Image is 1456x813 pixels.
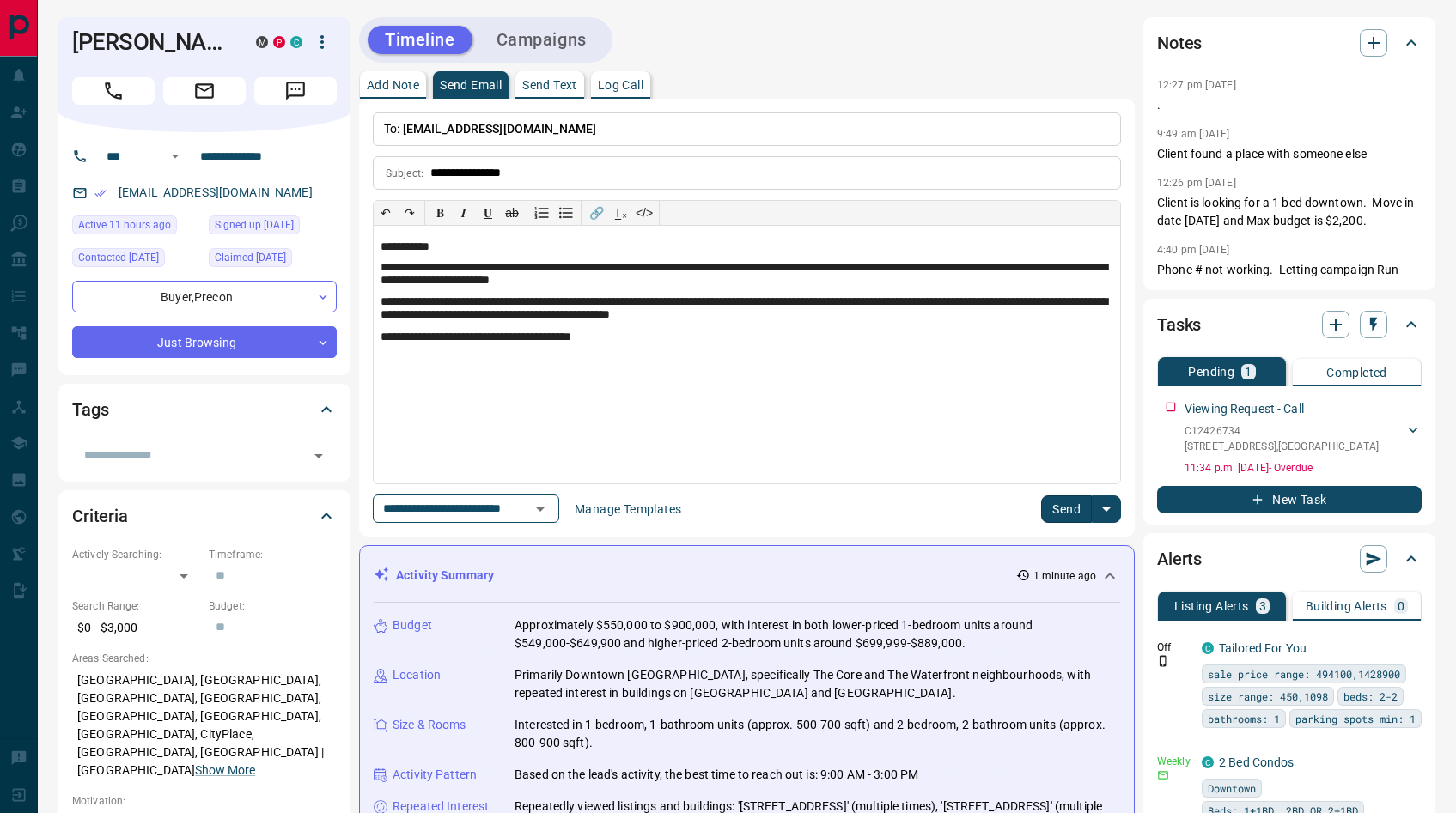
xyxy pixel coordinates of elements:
p: [STREET_ADDRESS] , [GEOGRAPHIC_DATA] [1185,439,1379,454]
p: Timeframe: [209,547,337,562]
p: Areas Searched: [72,651,337,666]
h2: Tags [72,396,108,423]
button: 𝐔 [476,201,500,225]
p: Listing Alerts [1174,600,1249,612]
span: Active 11 hours ago [78,216,171,234]
p: 1 minute ago [1033,568,1096,584]
div: Notes [1157,22,1422,64]
p: Motivation: [72,793,337,809]
p: 0 [1398,600,1404,612]
div: split button [1041,495,1121,523]
svg: Email Verified [94,187,107,199]
a: 2 Bed Condos [1219,755,1295,769]
p: 3 [1259,600,1266,612]
button: 🔗 [584,201,608,225]
p: Client found a place with someone else [1157,145,1422,163]
p: 12:26 pm [DATE] [1157,177,1236,189]
p: C12426734 [1185,423,1379,439]
p: Budget [393,616,432,634]
p: Activity Pattern [393,766,477,784]
p: Building Alerts [1306,600,1387,612]
div: mrloft.ca [256,36,268,48]
p: Based on the lead's activity, the best time to reach out is: 9:00 AM - 3:00 PM [515,766,918,784]
p: Client is looking for a 1 bed downtown. Move in date [DATE] and Max budget is $2,200. [1157,194,1422,230]
button: Open [307,444,331,468]
p: Actively Searching: [72,547,200,562]
div: Tags [72,389,337,430]
button: ↷ [398,201,422,225]
span: beds: 2-2 [1343,688,1398,705]
div: C12426734[STREET_ADDRESS],[GEOGRAPHIC_DATA] [1185,420,1422,458]
div: Tasks [1157,304,1422,345]
span: size range: 450,1098 [1208,688,1328,705]
p: Search Range: [72,598,200,614]
div: Just Browsing [72,326,337,358]
svg: Push Notification Only [1157,655,1169,667]
span: bathrooms: 1 [1208,710,1280,727]
span: Contacted [DATE] [78,249,159,266]
span: Call [72,77,155,105]
span: sale price range: 494100,1428900 [1208,665,1400,683]
p: Viewing Request - Call [1185,400,1304,418]
p: Phone # not working. Letting campaign Run [1157,261,1422,279]
p: Approximately $550,000 to $900,000, with interest in both lower-priced 1-bedroom units around $54... [515,616,1120,652]
span: Downtown [1208,780,1256,797]
button: Show More [195,761,255,780]
span: Message [254,77,337,105]
h1: [PERSON_NAME] [72,28,230,56]
button: Bullet list [554,201,578,225]
p: 1 [1245,366,1252,378]
div: Sat Jul 05 2025 [72,248,200,272]
span: 𝐔 [484,206,492,220]
p: Off [1157,640,1191,655]
div: Alerts [1157,538,1422,579]
p: Send Text [522,79,577,91]
button: New Task [1157,486,1422,513]
button: Send [1041,495,1092,523]
div: property.ca [273,36,285,48]
button: ab [500,201,524,225]
h2: Alerts [1157,545,1202,573]
p: Log Call [598,79,643,91]
p: Weekly [1157,754,1191,769]
p: Interested in 1-bedroom, 1-bathroom units (approx. 500-700 sqft) and 2-bedroom, 2-bathroom units ... [515,716,1120,752]
p: Completed [1326,367,1387,379]
h2: Criteria [72,502,128,530]
span: [EMAIL_ADDRESS][DOMAIN_NAME] [403,122,597,136]
p: Pending [1188,366,1234,378]
span: Email [163,77,246,105]
div: condos.ca [1202,642,1214,654]
button: Numbered list [530,201,554,225]
a: [EMAIL_ADDRESS][DOMAIN_NAME] [119,185,313,199]
p: 4:40 pm [DATE] [1157,244,1230,256]
p: Size & Rooms [393,716,466,734]
div: Buyer , Precon [72,281,337,312]
svg: Email [1157,769,1169,781]
a: Tailored For You [1219,641,1307,655]
p: $0 - $3,000 [72,614,200,642]
div: condos.ca [1202,756,1214,768]
p: Add Note [367,79,419,91]
h2: Tasks [1157,311,1201,338]
button: Timeline [368,26,472,54]
p: Subject: [386,166,423,181]
div: condos.ca [290,36,302,48]
button: Manage Templates [564,495,691,523]
button: Open [528,497,552,521]
p: [GEOGRAPHIC_DATA], [GEOGRAPHIC_DATA], [GEOGRAPHIC_DATA], [GEOGRAPHIC_DATA], [GEOGRAPHIC_DATA], [G... [72,666,337,785]
p: Primarily Downtown [GEOGRAPHIC_DATA], specifically The Core and The Waterfront neighbourhoods, wi... [515,666,1120,702]
p: 12:27 pm [DATE] [1157,79,1236,91]
button: ↶ [374,201,398,225]
p: . [1157,96,1422,114]
span: Signed up [DATE] [215,216,294,234]
button: </> [632,201,656,225]
h2: Notes [1157,29,1202,57]
button: 𝐁 [428,201,452,225]
span: parking spots min: 1 [1295,710,1416,727]
p: To: [373,112,1121,146]
p: Activity Summary [396,567,494,585]
button: Campaigns [479,26,604,54]
div: Criteria [72,495,337,537]
s: ab [505,206,519,220]
span: Claimed [DATE] [215,249,286,266]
